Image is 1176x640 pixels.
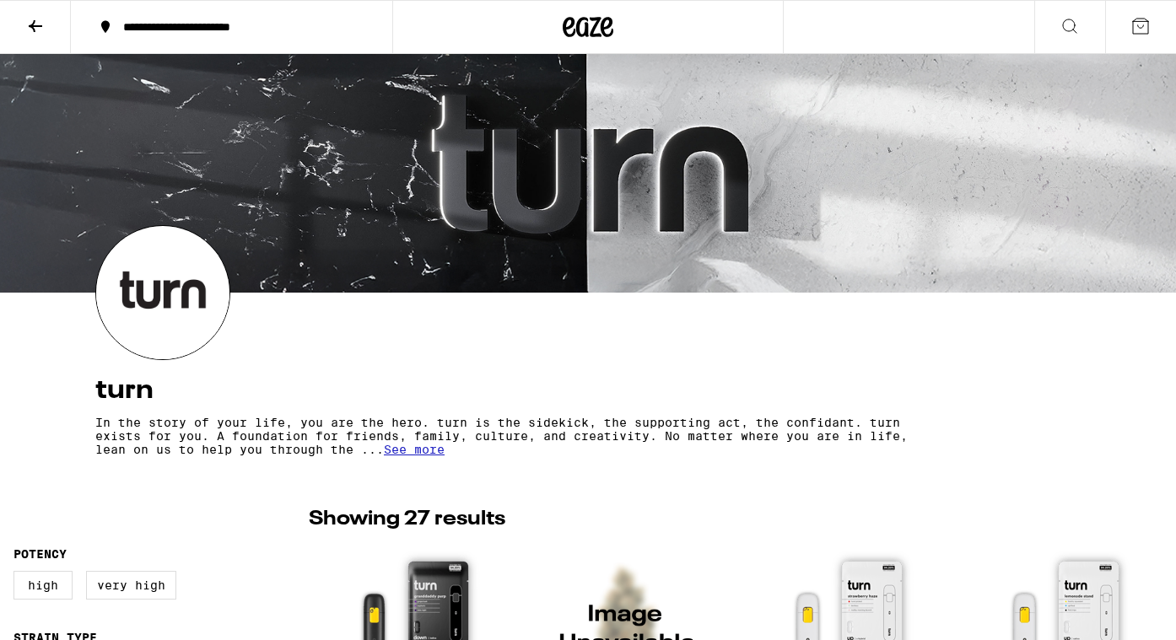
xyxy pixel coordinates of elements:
p: Showing 27 results [309,505,505,534]
h4: turn [95,377,1081,404]
img: turn logo [96,226,229,359]
label: High [13,571,73,600]
p: In the story of your life, you are the hero. turn is the sidekick, the supporting act, the confid... [95,416,932,456]
legend: Potency [13,547,67,561]
span: See more [384,443,445,456]
label: Very High [86,571,176,600]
